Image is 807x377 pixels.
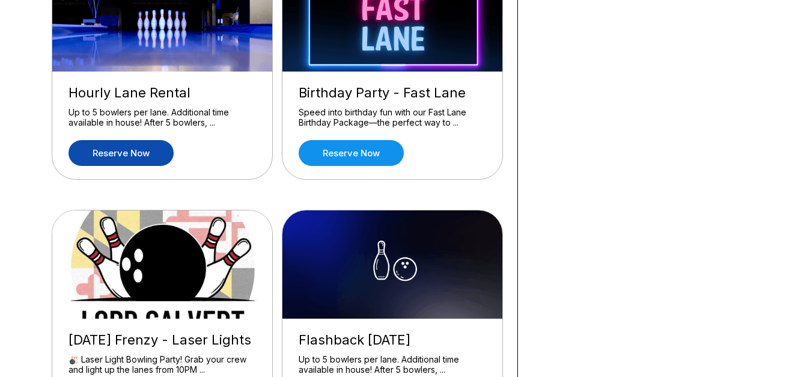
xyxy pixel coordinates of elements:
[69,107,256,128] div: Up to 5 bowlers per lane. Additional time available in house! After 5 bowlers, ...
[299,332,486,348] div: Flashback [DATE]
[69,332,256,348] div: [DATE] Frenzy - Laser Lights
[52,210,273,319] img: Friday Frenzy - Laser Lights
[69,140,174,166] a: Reserve now
[69,85,256,101] div: Hourly Lane Rental
[299,107,486,128] div: Speed into birthday fun with our Fast Lane Birthday Package—the perfect way to ...
[282,210,504,319] img: Flashback Friday
[299,85,486,101] div: Birthday Party - Fast Lane
[299,354,486,375] div: Up to 5 bowlers per lane. Additional time available in house! After 5 bowlers, ...
[69,354,256,375] div: 🎳 Laser Light Bowling Party! Grab your crew and light up the lanes from 10PM ...
[299,140,404,166] a: Reserve now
